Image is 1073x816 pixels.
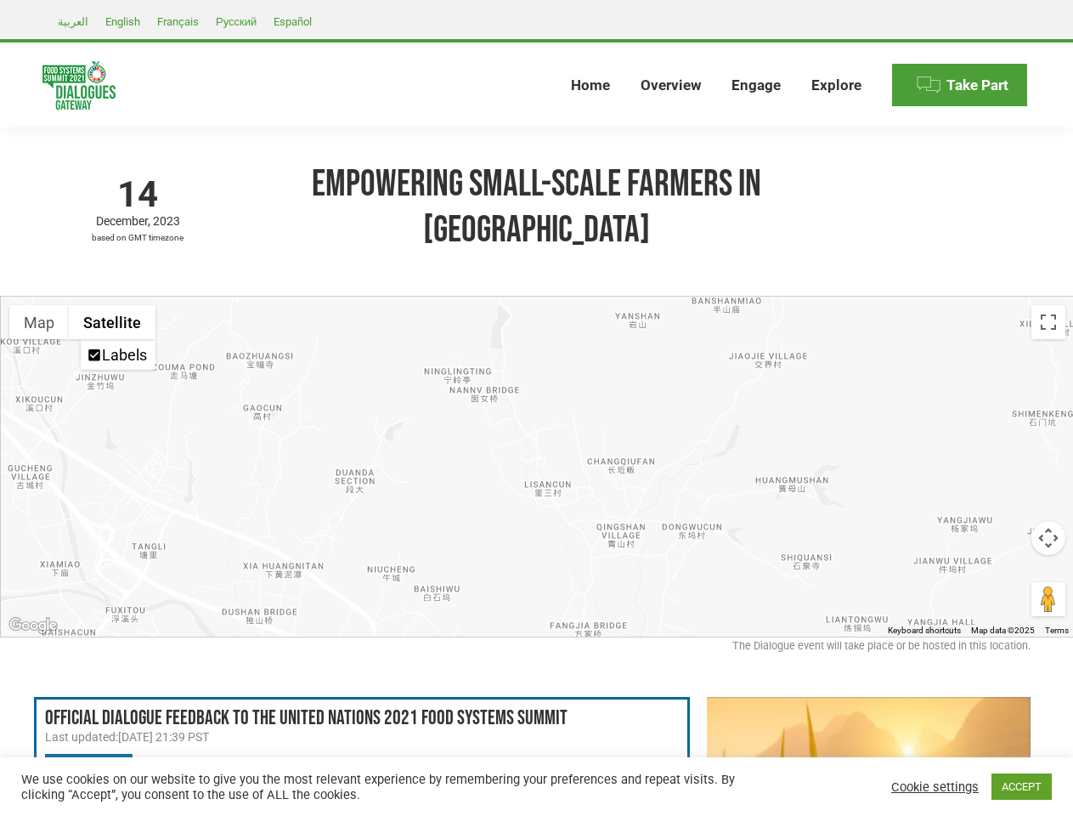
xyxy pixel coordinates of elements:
div: The Dialogue event will take place or be hosted in this location. [42,637,1031,663]
span: Map data ©2025 [971,626,1035,635]
img: Google [5,615,61,637]
span: Engage [731,76,781,94]
a: Open this area in Google Maps (opens a new window) [5,615,61,637]
h1: Empowering small-scale farmers in [GEOGRAPHIC_DATA] [251,161,823,253]
button: Show satellite imagery [69,305,155,339]
span: December [96,214,153,228]
a: Download PDF [45,754,133,788]
a: Terms (opens in new tab) [1045,626,1069,635]
label: Labels [102,346,147,364]
img: Food Systems Summit Dialogues [42,61,116,110]
span: Español [274,15,312,28]
span: العربية [58,15,88,28]
span: based on GMT timezone [42,229,234,246]
span: Explore [811,76,861,94]
button: Map camera controls [1031,521,1065,555]
span: Русский [216,15,257,28]
a: Cookie settings [891,779,979,795]
div: We use cookies on our website to give you the most relevant experience by remembering your prefer... [21,772,743,802]
button: Show street map [9,305,69,339]
a: Français [149,11,207,31]
span: 2023 [153,214,180,228]
span: Home [571,76,610,94]
time: [DATE] 21:39 PST [118,730,209,744]
button: Drag Pegman onto the map to open Street View [1031,582,1065,616]
span: 14 [42,177,234,212]
ul: Show satellite imagery [81,339,155,370]
span: English [105,15,140,28]
li: Labels [82,341,154,368]
a: Español [265,11,320,31]
span: Overview [641,76,701,94]
img: Menu icon [916,72,941,98]
a: English [97,11,149,31]
span: Take Part [946,76,1008,94]
h3: Official Dialogue Feedback to the United Nations 2021 Food Systems Summit [45,708,679,728]
a: العربية [49,11,97,31]
a: ACCEPT [991,773,1052,800]
button: Toggle fullscreen view [1031,305,1065,339]
a: Русский [207,11,265,31]
div: Last updated: [45,728,679,745]
button: Keyboard shortcuts [888,625,961,637]
span: Français [157,15,199,28]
